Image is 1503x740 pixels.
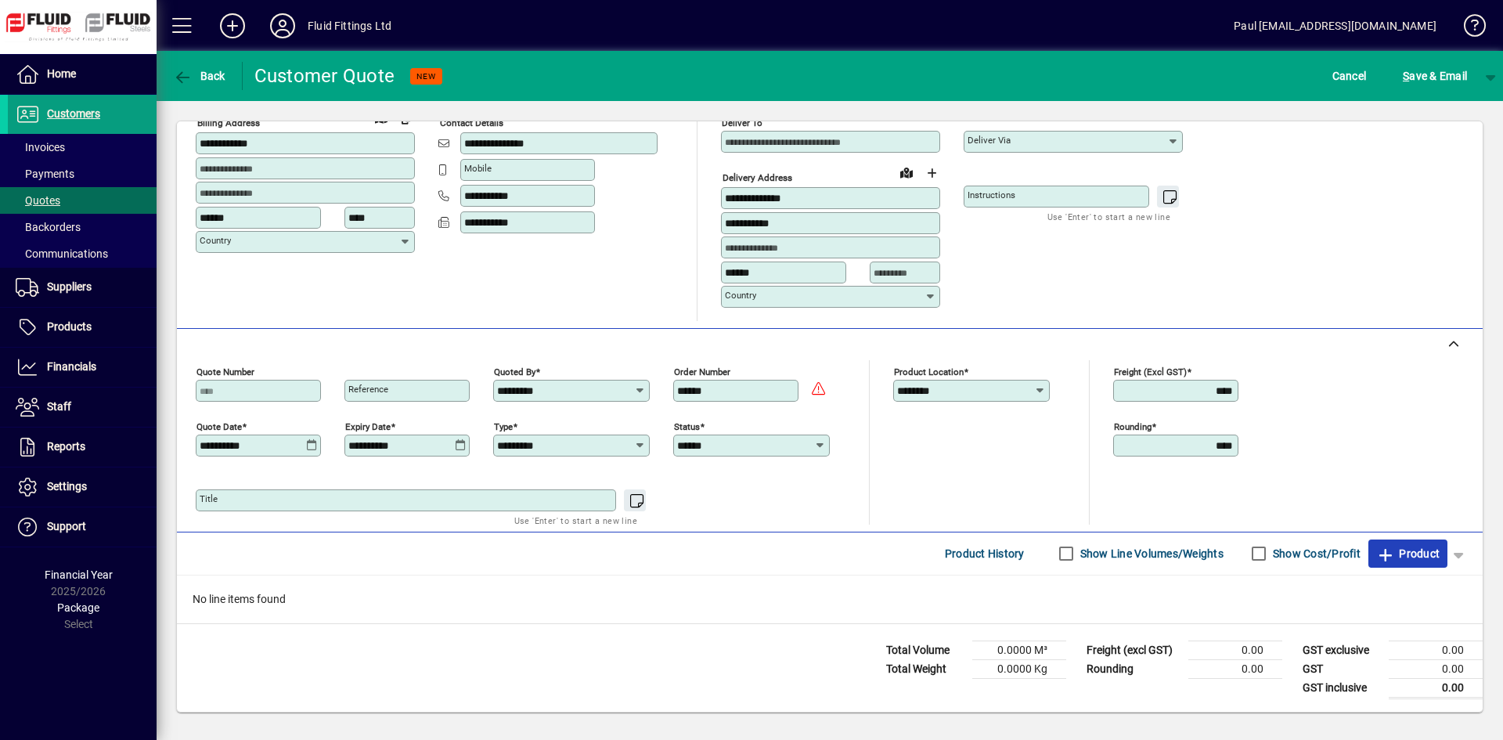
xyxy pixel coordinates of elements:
mat-label: Country [200,235,231,246]
a: View on map [369,105,394,130]
button: Add [207,12,258,40]
a: Products [8,308,157,347]
mat-label: Freight (excl GST) [1114,366,1187,377]
a: Knowledge Base [1452,3,1483,54]
a: Support [8,507,157,547]
button: Choose address [919,161,944,186]
span: Quotes [16,194,60,207]
span: Staff [47,400,71,413]
td: Rounding [1079,659,1188,678]
a: Quotes [8,187,157,214]
mat-label: Instructions [968,190,1015,200]
mat-label: Reference [348,384,388,395]
td: GST [1295,659,1389,678]
span: Financials [47,360,96,373]
td: Total Weight [878,659,972,678]
div: Customer Quote [254,63,395,88]
td: 0.0000 Kg [972,659,1066,678]
span: Cancel [1332,63,1367,88]
span: NEW [416,71,436,81]
a: Reports [8,428,157,467]
mat-hint: Use 'Enter' to start a new line [1047,208,1170,226]
mat-label: Quoted by [494,366,535,377]
app-page-header-button: Back [157,62,243,90]
span: Payments [16,168,74,180]
button: Profile [258,12,308,40]
span: Settings [47,480,87,493]
mat-label: Mobile [464,163,492,174]
td: Total Volume [878,641,972,659]
span: Communications [16,247,108,260]
a: Backorders [8,214,157,240]
mat-label: Status [674,421,700,431]
td: 0.00 [1389,641,1483,659]
span: Reports [47,440,85,453]
mat-label: Expiry date [345,421,391,431]
button: Back [169,62,229,90]
a: Staff [8,388,157,427]
button: Product History [939,540,1031,568]
mat-label: Deliver via [968,135,1011,146]
span: Home [47,67,76,80]
div: Paul [EMAIL_ADDRESS][DOMAIN_NAME] [1234,13,1436,38]
span: Product History [945,541,1025,566]
div: Fluid Fittings Ltd [308,13,391,38]
a: Financials [8,348,157,387]
span: Product [1376,541,1440,566]
button: Cancel [1328,62,1371,90]
mat-hint: Use 'Enter' to start a new line [514,511,637,529]
a: Invoices [8,134,157,161]
span: Package [57,601,99,614]
a: Suppliers [8,268,157,307]
td: GST inclusive [1295,678,1389,698]
span: Back [173,70,225,82]
span: Products [47,320,92,333]
label: Show Line Volumes/Weights [1077,546,1224,561]
button: Save & Email [1395,62,1475,90]
label: Show Cost/Profit [1270,546,1361,561]
button: Copy to Delivery address [394,106,419,131]
mat-label: Order number [674,366,730,377]
span: Support [47,520,86,532]
a: Settings [8,467,157,507]
span: ave & Email [1403,63,1467,88]
button: Product [1368,540,1447,568]
mat-label: Quote date [196,421,242,431]
a: Payments [8,161,157,187]
span: S [1403,70,1409,82]
a: Communications [8,240,157,267]
mat-label: Type [494,421,513,431]
td: 0.00 [1389,659,1483,678]
span: Invoices [16,141,65,153]
span: Customers [47,107,100,120]
mat-label: Quote number [196,366,254,377]
td: 0.0000 M³ [972,641,1066,659]
mat-label: Deliver To [722,117,762,128]
span: Financial Year [45,569,113,581]
td: GST exclusive [1295,641,1389,659]
td: 0.00 [1188,641,1282,659]
span: Backorders [16,221,81,233]
mat-label: Rounding [1114,421,1152,431]
mat-label: Title [200,493,218,504]
mat-label: Country [725,290,756,301]
div: No line items found [177,576,1483,623]
td: 0.00 [1389,678,1483,698]
td: Freight (excl GST) [1079,641,1188,659]
td: 0.00 [1188,659,1282,678]
span: Suppliers [47,280,92,293]
mat-label: Product location [894,366,964,377]
a: View on map [894,160,919,185]
a: Home [8,55,157,94]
